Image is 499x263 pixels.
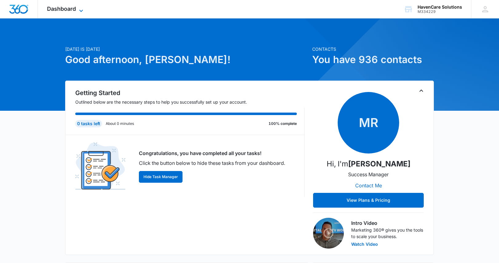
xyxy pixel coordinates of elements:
p: Success Manager [348,171,389,178]
button: Watch Video [351,242,378,246]
p: Hi, I'm [327,158,411,169]
strong: [PERSON_NAME] [348,159,411,168]
div: account name [418,5,462,10]
h3: Intro Video [351,219,424,227]
p: Outlined below are the necessary steps to help you successfully set up your account. [75,99,305,105]
p: Click the button below to hide these tasks from your dashboard. [139,159,285,167]
p: 100% complete [269,121,297,126]
button: Hide Task Manager [139,171,183,183]
h1: Good afternoon, [PERSON_NAME]! [65,52,308,67]
button: Toggle Collapse [418,87,425,94]
p: Marketing 360® gives you the tools to scale your business. [351,227,424,240]
div: 0 tasks left [75,120,102,127]
img: Intro Video [313,218,344,249]
h2: Getting Started [75,88,305,98]
span: Dashboard [47,6,76,12]
button: View Plans & Pricing [313,193,424,208]
p: About 0 minutes [106,121,134,126]
span: MR [338,92,399,153]
p: [DATE] is [DATE] [65,46,308,52]
button: Contact Me [349,178,388,193]
div: account id [418,10,462,14]
p: Congratulations, you have completed all your tasks! [139,149,285,157]
p: Contacts [312,46,434,52]
h1: You have 936 contacts [312,52,434,67]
